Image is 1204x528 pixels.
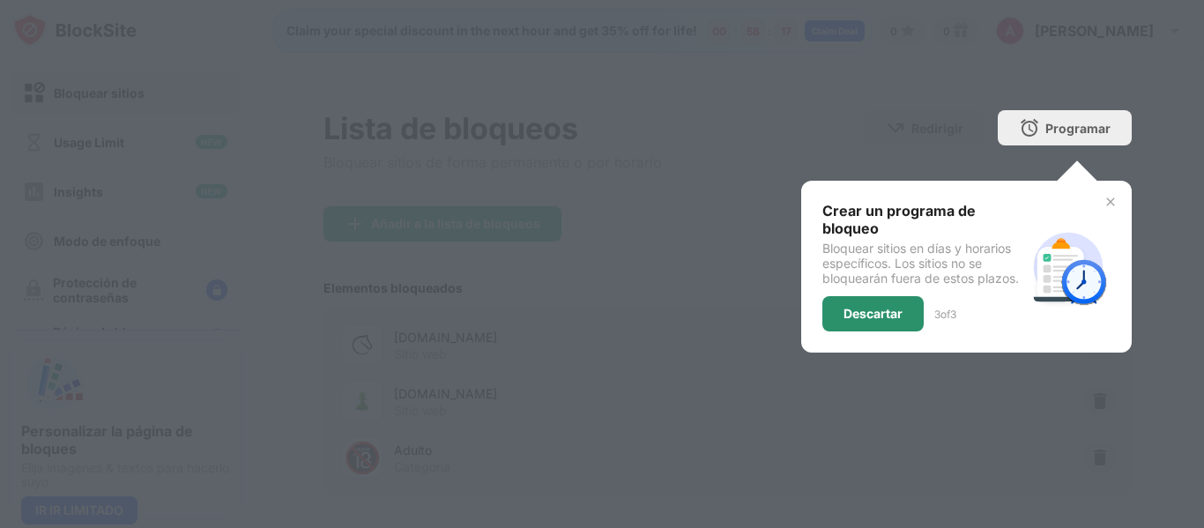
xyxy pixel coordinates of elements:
[822,241,1026,286] div: Bloquear sitios en días y horarios específicos. Los sitios no se bloquearán fuera de estos plazos.
[1104,195,1118,209] img: x-button.svg
[1045,121,1111,136] div: Programar
[1026,225,1111,309] img: schedule.svg
[822,202,1026,237] div: Crear un programa de bloqueo
[934,308,956,321] div: 3 of 3
[844,307,903,321] div: Descartar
